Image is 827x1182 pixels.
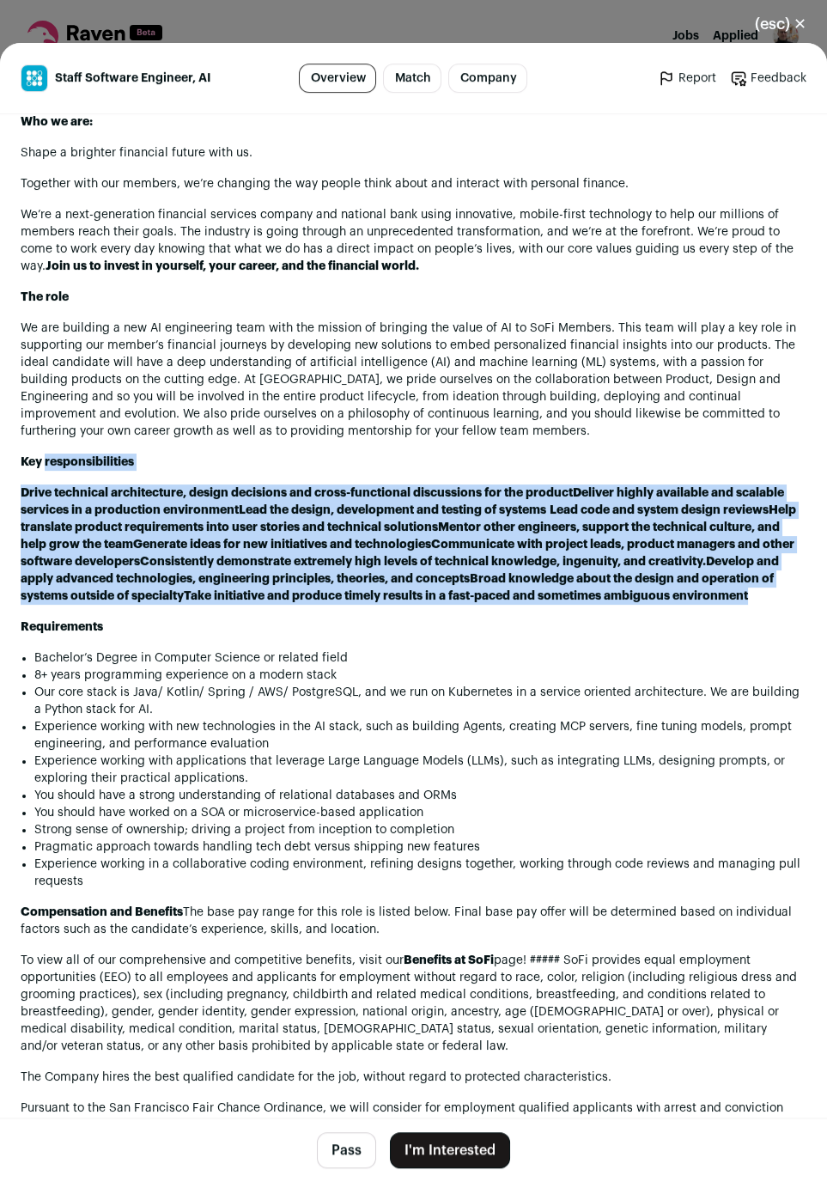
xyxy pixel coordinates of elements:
[734,5,827,43] button: Close modal
[317,1132,376,1168] button: Pass
[34,821,806,838] li: Strong sense of ownership; driving a project from inception to completion
[404,954,494,966] a: Benefits at SoFi
[658,70,716,87] a: Report
[21,904,806,938] p: The base pay range for this role is listed below. Final base pay offer will be determined based o...
[383,64,441,93] a: Match
[140,556,706,568] strong: Consistently demonstrate extremely high levels of technical knowledge, ingenuity, and creativity.
[21,65,47,91] img: edea3224f489481cfa4f28db5701491420f17de81af8a4acba581c2363eeb547.jpg
[34,649,806,667] li: Bachelor’s Degree in Computer Science or related field
[21,116,93,128] strong: Who we are:
[21,487,573,499] strong: Drive technical architecture, design decisions and cross-functional discussions for the product
[55,70,211,87] span: Staff Software Engineer, AI
[184,590,748,602] strong: Take initiative and produce timely results in a fast-paced and sometimes ambiguous environment
[21,621,103,633] strong: Requirements
[239,504,546,516] strong: Lead the design, development and testing of systems
[21,456,134,468] strong: Key responsibilities
[34,718,806,752] li: Experience working with new technologies in the AI stack, such as building Agents, creating MCP s...
[34,804,806,821] li: You should have worked on a SOA or microservice-based application
[21,1069,806,1086] h5: The Company hires the best qualified candidate for the job, without regard to protected character...
[21,291,69,303] strong: The role
[21,1100,806,1134] h5: Pursuant to the San Francisco Fair Chance Ordinance, we will consider for employment qualified ap...
[21,320,806,440] p: We are building a new AI engineering team with the mission of bringing the value of AI to SoFi Me...
[299,64,376,93] a: Overview
[390,1132,510,1168] button: I'm Interested
[21,175,806,192] p: Together with our members, we’re changing the way people think about and interact with personal f...
[21,906,183,918] strong: Compensation and Benefits
[34,787,806,804] li: You should have a strong understanding of relational databases and ORMs
[34,752,806,787] li: Experience working with applications that leverage Large Language Models (LLMs), such as integrat...
[34,684,806,718] li: Our core stack is Java/ Kotlin/ Spring / AWS/ PostgreSQL, and we run on Kubernetes in a service o...
[730,70,806,87] a: Feedback
[34,667,806,684] li: 8+ years programming experience on a modern stack
[21,144,806,161] p: Shape a brighter financial future with us.
[46,260,419,272] strong: Join us to invest in yourself, your career, and the financial world.
[21,952,806,1055] p: To view all of our comprehensive and competitive benefits, visit our page! ##### SoFi provides eq...
[133,539,431,551] strong: Generate ideas for new initiatives and technologies
[34,838,806,856] li: Pragmatic approach towards handling tech debt versus shipping new features
[34,856,806,890] li: Experience working in a collaborative coding environment, refining designs together, working thro...
[448,64,527,93] a: Company
[550,504,769,516] strong: Lead code and system design reviews
[21,206,806,275] p: We’re a next-generation financial services company and national bank using innovative, mobile-fir...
